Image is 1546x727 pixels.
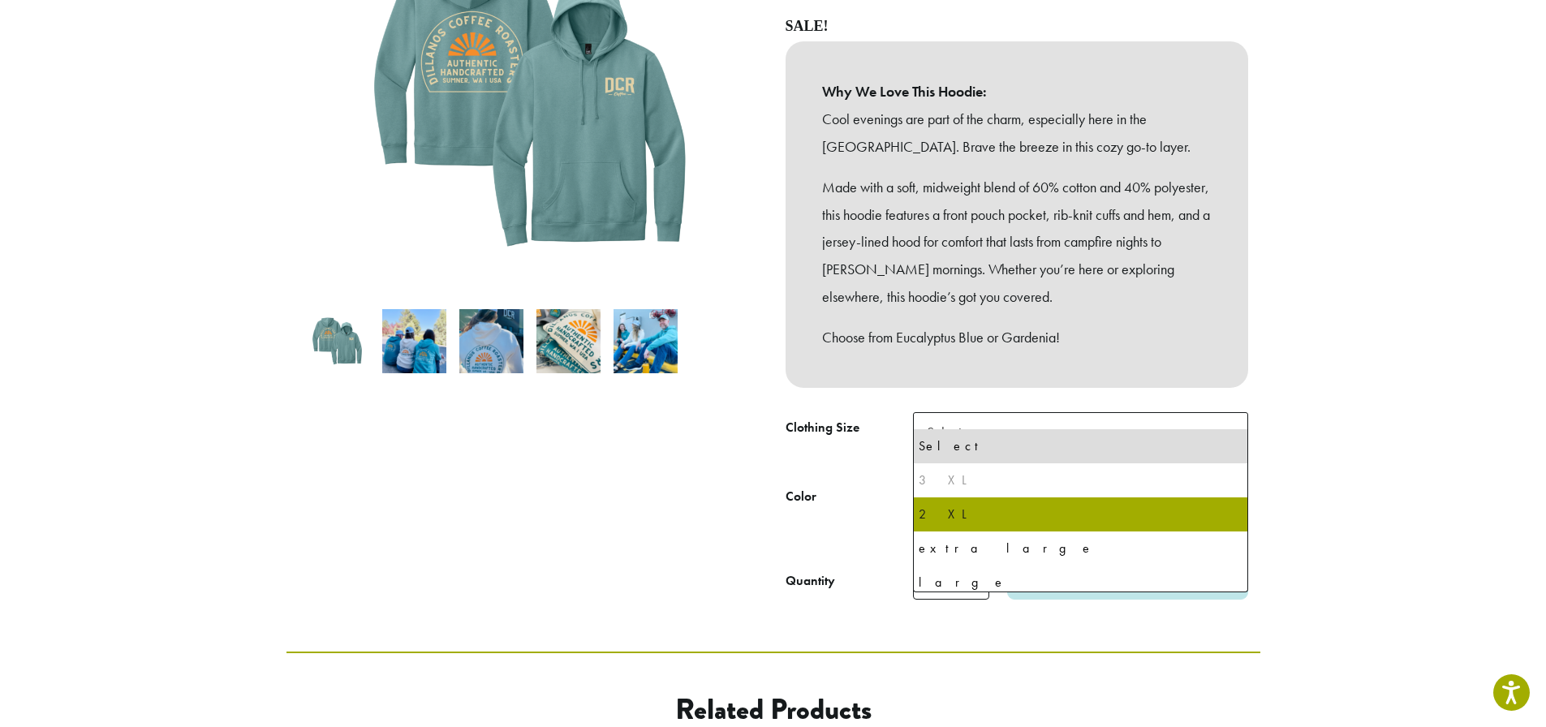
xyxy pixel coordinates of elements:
[382,309,446,373] img: Golden Hour Hoodies - Image 2
[459,309,523,373] img: Golden Hour Hoodies - Image 3
[786,416,913,440] label: Clothing Size
[920,416,978,448] span: Select
[822,174,1212,311] p: Made with a soft, midweight blend of 60% cotton and 40% polyester, this hoodie features a front p...
[614,309,678,373] img: Golden Hour Hoodies - Image 5
[786,18,1248,36] h4: SALE!
[822,324,1212,351] p: Choose from Eucalyptus Blue or Gardenia!
[786,485,913,509] label: Color
[822,78,1212,105] b: Why We Love This Hoodie:
[417,692,1130,727] h2: Related products
[919,502,1242,527] div: 2 XL
[786,571,835,591] div: Quantity
[536,309,601,373] img: Golden Hour Hoodies - Image 4
[919,570,1242,595] div: large
[919,536,1242,561] div: extra large
[305,309,369,373] img: Golden Hour Hoodies
[913,412,1248,452] span: Select
[914,429,1247,463] li: Select
[919,468,1242,493] div: 3 XL
[822,105,1212,161] p: Cool evenings are part of the charm, especially here in the [GEOGRAPHIC_DATA]. Brave the breeze i...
